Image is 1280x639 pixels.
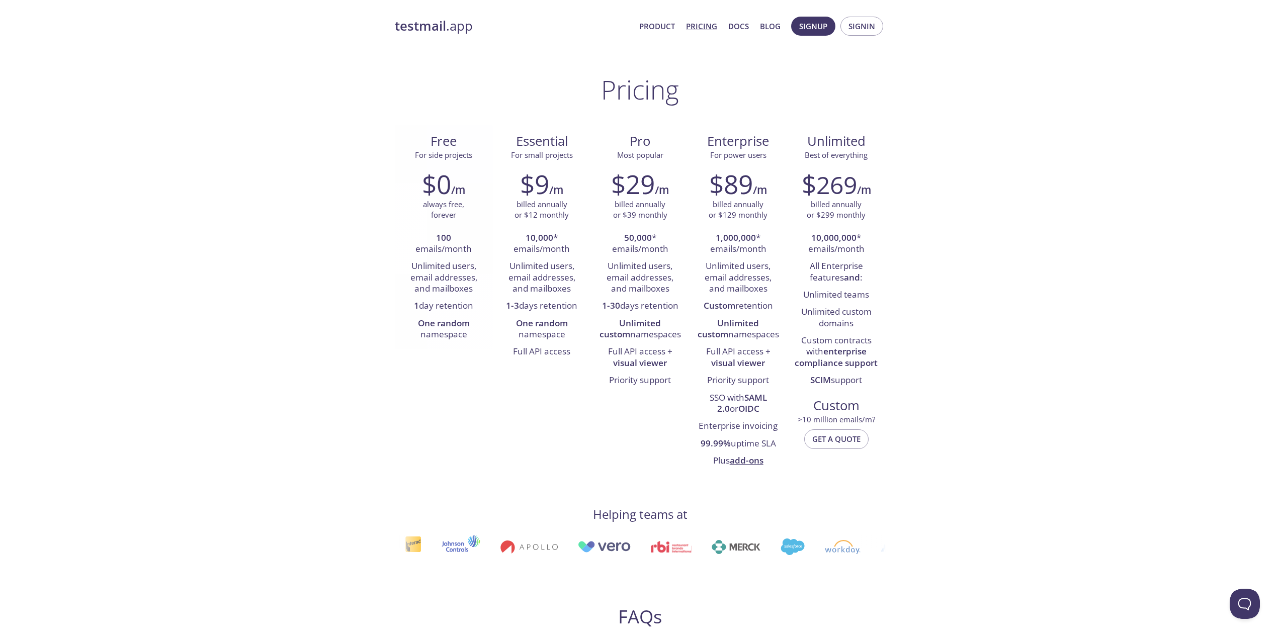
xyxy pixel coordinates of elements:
[840,17,883,36] button: Signin
[697,372,780,389] li: Priority support
[520,169,549,199] h2: $9
[395,18,631,35] a: testmail.app
[499,540,557,554] img: apollo
[415,150,472,160] span: For side projects
[701,437,731,449] strong: 99.99%
[577,541,630,553] img: vero
[805,150,868,160] span: Best of everything
[402,315,485,344] li: namespace
[516,317,568,329] strong: One random
[402,258,485,298] li: Unlimited users, email addresses, and mailboxes
[404,536,420,558] img: interac
[704,300,735,311] strong: Custom
[515,199,569,221] p: billed annually or $12 monthly
[844,271,860,283] strong: and
[639,20,675,33] a: Product
[711,540,759,554] img: merck
[709,199,767,221] p: billed annually or $129 monthly
[799,20,827,33] span: Signup
[655,181,669,199] h6: /m
[697,435,780,452] li: uptime SLA
[506,300,519,311] strong: 1-3
[697,390,780,418] li: SSO with or
[402,230,485,258] li: emails/month
[760,20,781,33] a: Blog
[441,535,479,559] img: johnsoncontrols
[697,343,780,372] li: Full API access +
[611,169,655,199] h2: $29
[798,414,875,424] span: > 10 million emails/m?
[753,181,767,199] h6: /m
[857,181,871,199] h6: /m
[599,230,681,258] li: * emails/month
[795,397,877,414] span: Custom
[807,199,866,221] p: billed annually or $299 monthly
[402,298,485,315] li: day retention
[447,605,833,628] h2: FAQs
[511,150,573,160] span: For small projects
[848,20,875,33] span: Signin
[500,343,583,360] li: Full API access
[717,392,767,414] strong: SAML 2.0
[716,232,756,243] strong: 1,000,000
[709,169,753,199] h2: $89
[697,452,780,470] li: Plus
[599,298,681,315] li: days retention
[526,232,553,243] strong: 10,000
[599,372,681,389] li: Priority support
[599,258,681,298] li: Unlimited users, email addresses, and mailboxes
[697,133,779,150] span: Enterprise
[811,232,857,243] strong: 10,000,000
[593,506,688,522] h4: Helping teams at
[795,230,878,258] li: * emails/month
[728,20,749,33] a: Docs
[795,287,878,304] li: Unlimited teams
[795,258,878,287] li: All Enterprise features :
[602,300,620,311] strong: 1-30
[414,300,419,311] strong: 1
[500,298,583,315] li: days retention
[436,232,451,243] strong: 100
[795,345,878,368] strong: enterprise compliance support
[418,317,470,329] strong: One random
[810,374,831,386] strong: SCIM
[1230,589,1260,619] iframe: Help Scout Beacon - Open
[395,17,446,35] strong: testmail
[697,230,780,258] li: * emails/month
[791,17,835,36] button: Signup
[807,132,866,150] span: Unlimited
[422,169,451,199] h2: $0
[697,298,780,315] li: retention
[738,403,759,414] strong: OIDC
[697,258,780,298] li: Unlimited users, email addresses, and mailboxes
[599,315,681,344] li: namespaces
[650,541,691,553] img: rbi
[451,181,465,199] h6: /m
[501,133,583,150] span: Essential
[730,454,763,466] a: add-ons
[599,343,681,372] li: Full API access +
[812,432,861,445] span: Get a quote
[698,317,759,340] strong: Unlimited custom
[795,372,878,389] li: support
[617,150,663,160] span: Most popular
[624,232,652,243] strong: 50,000
[601,74,679,105] h1: Pricing
[613,357,667,369] strong: visual viewer
[795,304,878,332] li: Unlimited custom domains
[697,418,780,435] li: Enterprise invoicing
[780,538,804,555] img: salesforce
[600,317,661,340] strong: Unlimited custom
[500,230,583,258] li: * emails/month
[816,168,857,201] span: 269
[423,199,464,221] p: always free, forever
[804,429,869,448] button: Get a quote
[711,357,765,369] strong: visual viewer
[686,20,717,33] a: Pricing
[500,315,583,344] li: namespace
[710,150,766,160] span: For power users
[802,169,857,199] h2: $
[403,133,485,150] span: Free
[697,315,780,344] li: namespaces
[599,133,681,150] span: Pro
